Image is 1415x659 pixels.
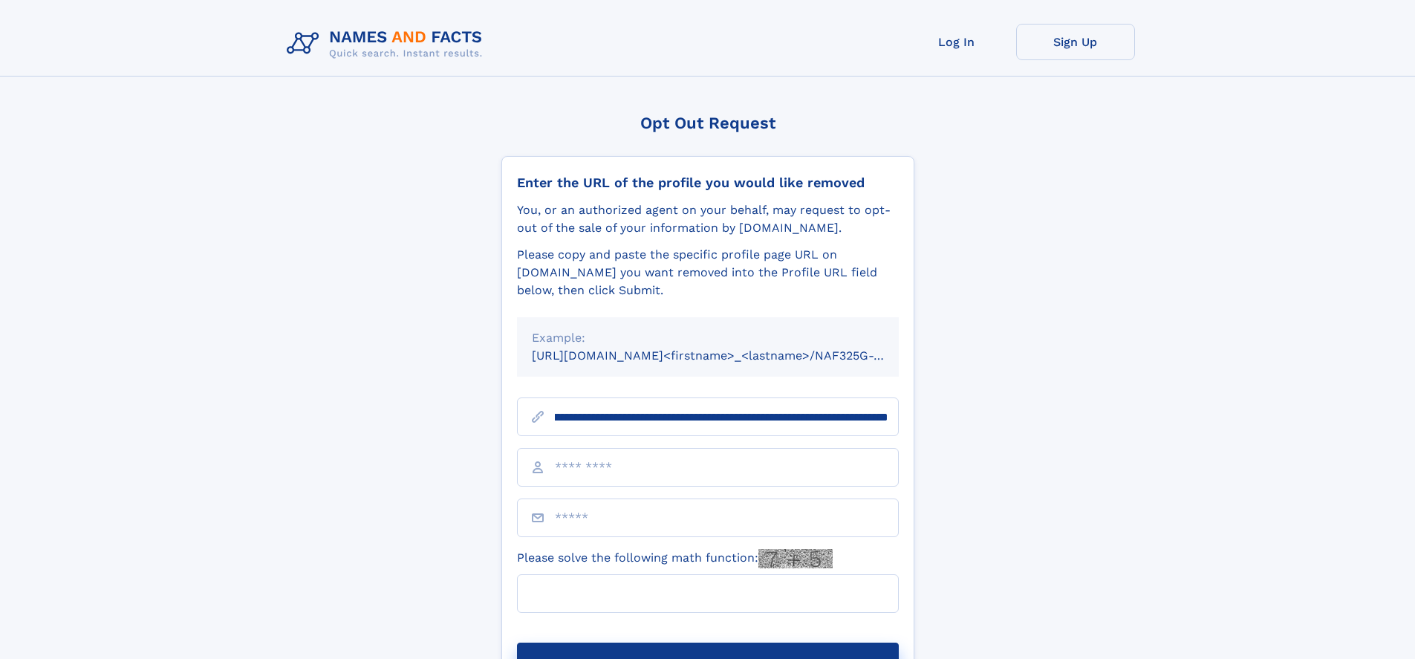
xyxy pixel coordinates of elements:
[532,329,884,347] div: Example:
[501,114,914,132] div: Opt Out Request
[1016,24,1135,60] a: Sign Up
[517,246,899,299] div: Please copy and paste the specific profile page URL on [DOMAIN_NAME] you want removed into the Pr...
[517,201,899,237] div: You, or an authorized agent on your behalf, may request to opt-out of the sale of your informatio...
[532,348,927,363] small: [URL][DOMAIN_NAME]<firstname>_<lastname>/NAF325G-xxxxxxxx
[897,24,1016,60] a: Log In
[517,175,899,191] div: Enter the URL of the profile you would like removed
[281,24,495,64] img: Logo Names and Facts
[517,549,833,568] label: Please solve the following math function:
